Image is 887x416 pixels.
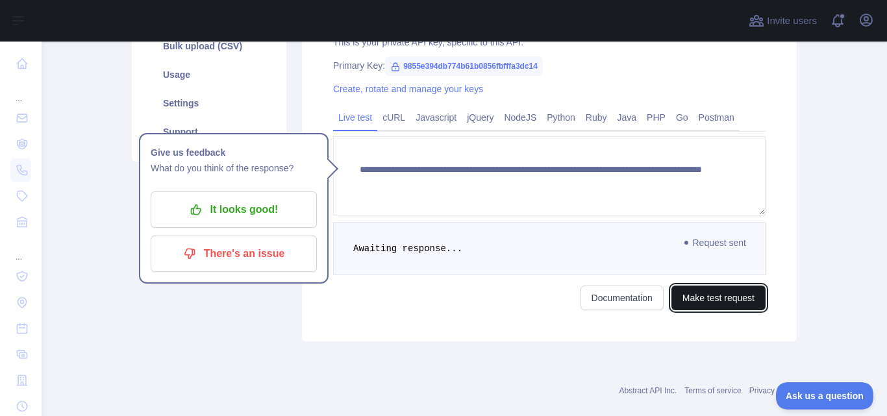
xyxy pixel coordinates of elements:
a: Privacy policy [749,386,797,395]
a: Python [542,107,581,128]
button: There's an issue [151,236,317,272]
span: Request sent [679,235,753,251]
a: Settings [147,89,271,117]
a: jQuery [462,107,499,128]
button: Invite users [746,10,819,31]
a: Postman [693,107,740,128]
div: Primary Key: [333,59,766,72]
p: What do you think of the response? [151,160,317,176]
a: Javascript [410,107,462,128]
a: Usage [147,60,271,89]
button: It looks good! [151,191,317,228]
a: Go [671,107,693,128]
a: Ruby [581,107,612,128]
iframe: Toggle Customer Support [776,382,874,410]
a: cURL [377,107,410,128]
p: There's an issue [160,243,307,265]
button: Make test request [671,286,766,310]
a: NodeJS [499,107,542,128]
a: Live test [333,107,377,128]
div: ... [10,78,31,104]
a: Support [147,117,271,146]
a: Create, rotate and manage your keys [333,84,483,94]
div: This is your private API key, specific to this API. [333,36,766,49]
a: PHP [642,107,671,128]
p: It looks good! [160,199,307,221]
a: Documentation [581,286,664,310]
span: Awaiting response... [353,243,462,254]
a: Java [612,107,642,128]
a: Terms of service [684,386,741,395]
div: ... [10,236,31,262]
span: 9855e394db774b61b0856fbfffa3dc14 [385,56,543,76]
a: Bulk upload (CSV) [147,32,271,60]
span: Invite users [767,14,817,29]
h1: Give us feedback [151,145,317,160]
a: Abstract API Inc. [619,386,677,395]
